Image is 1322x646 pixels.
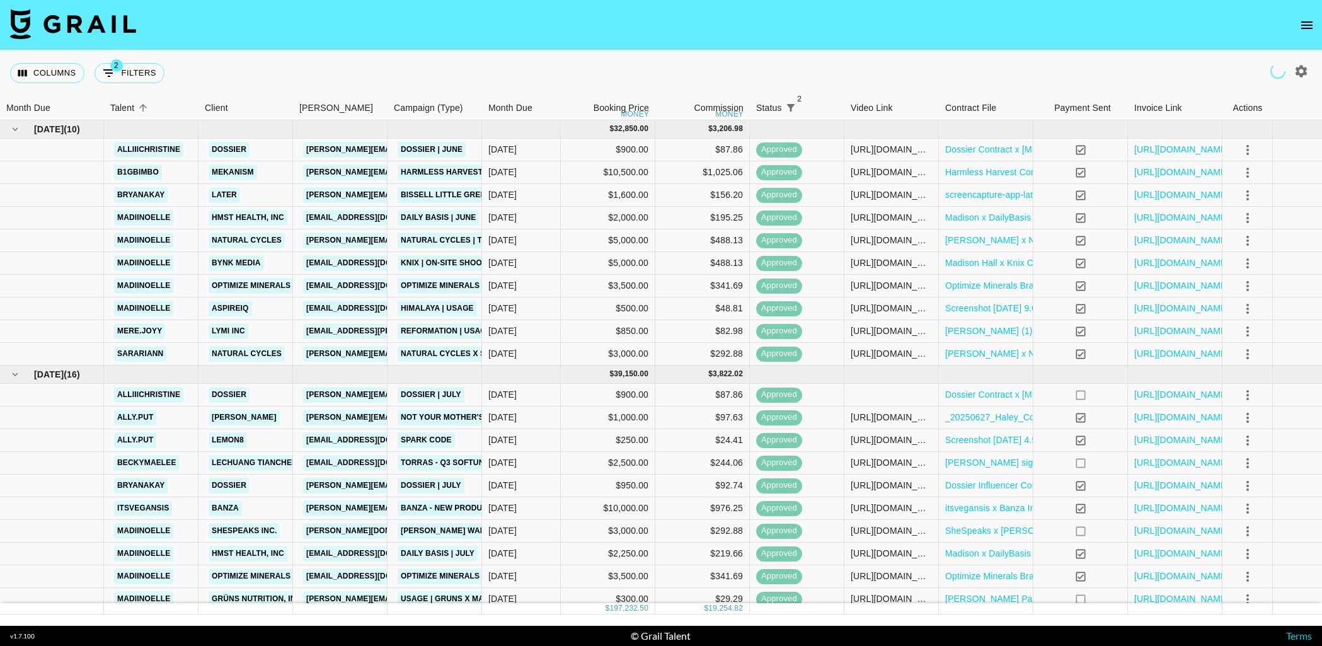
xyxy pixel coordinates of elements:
span: approved [756,166,802,178]
a: [EMAIL_ADDRESS][PERSON_NAME][DOMAIN_NAME] [303,323,509,339]
span: 2 [110,59,123,72]
div: 3,822.02 [713,369,743,379]
div: Jun '25 [488,188,517,201]
a: Screenshot [DATE] 4.50.57 PM.png [945,434,1086,446]
a: Dossier Contract x [MEDICAL_DATA][PERSON_NAME]-July.docx.pdf [945,143,1224,156]
a: BISSELL Little Green Mini [398,187,513,203]
a: [URL][DOMAIN_NAME] [1134,502,1229,514]
button: Select columns [10,63,84,83]
div: https://www.youtube.com/watch?v=yJUu-U3w0dw [851,456,932,469]
div: 32,850.00 [614,124,648,134]
span: approved [756,212,802,224]
a: [URL][DOMAIN_NAME] [1134,479,1229,492]
a: alliiichristine [114,142,183,158]
div: https://www.tiktok.com/@madiinoelle/video/7527383845944053023 [851,524,932,537]
a: Optimize Minerals | June [398,568,510,584]
div: $29.29 [655,588,750,611]
a: [URL][DOMAIN_NAME] [1134,302,1229,314]
span: approved [756,457,802,469]
div: $3,000.00 [561,520,655,543]
a: Optimize Minerals Brand Partnership Agreement _ [GEOGRAPHIC_DATA] (1).pdf [945,570,1271,582]
div: 2 active filters [782,99,800,117]
a: SheSpeaks x [PERSON_NAME] Agreement (1).pdf [945,524,1149,537]
span: [DATE] [34,123,64,136]
span: approved [756,570,802,582]
a: [URL][DOMAIN_NAME] [1134,325,1229,337]
div: Client [205,96,228,120]
a: Knix | On-Site Shooting Day [398,255,521,271]
span: approved [756,593,802,605]
span: ( 10 ) [64,123,80,136]
a: [URL][DOMAIN_NAME] [1134,211,1229,224]
a: sarariann [114,346,166,362]
span: approved [756,144,802,156]
a: madiinoelle [114,546,173,562]
img: Grail Talent [10,9,136,39]
div: $87.86 [655,139,750,161]
div: Client [198,96,293,120]
a: madiinoelle [114,568,173,584]
div: Month Due [482,96,561,120]
a: [URL][DOMAIN_NAME] [1134,456,1229,469]
a: [PERSON_NAME][EMAIL_ADDRESS][PERSON_NAME][DOMAIN_NAME] [303,233,573,248]
a: Natural Cycles | Traveling [398,233,524,248]
a: madiinoelle [114,278,173,294]
a: [URL][DOMAIN_NAME] [1134,279,1229,292]
a: Not Your Mother's | Curl Oil [398,410,530,425]
a: [EMAIL_ADDRESS][DOMAIN_NAME] [303,432,444,448]
a: Torras - Q3 Softune [398,455,493,471]
a: Dossier | July [398,478,464,493]
a: madiinoelle [114,523,173,539]
a: Daily Basis | July [398,546,478,562]
div: 39,150.00 [614,369,648,379]
span: 2 [793,93,806,105]
a: Later [209,187,240,203]
div: Booking Price [594,96,649,120]
a: [URL][DOMAIN_NAME] [1134,388,1229,401]
div: https://www.instagram.com/p/DLA6Ff4ytd-/ [851,234,932,246]
div: Jul '25 [488,479,517,492]
div: Jun '25 [488,211,517,224]
div: Booker [293,96,388,120]
div: Jun '25 [488,302,517,314]
a: Optimize Minerals Brand Partnership Agreement _ [GEOGRAPHIC_DATA] (1).pdf [945,279,1271,292]
a: Harmless Harvest | Usage [398,164,520,180]
div: Month Due [6,96,50,120]
a: [URL][DOMAIN_NAME] [1134,434,1229,446]
div: Jul '25 [488,502,517,514]
div: https://www.instagram.com/stories/madinoellle/ [851,592,932,605]
button: select merge strategy [1237,253,1258,274]
div: Jun '25 [488,279,517,292]
a: itsvegansis [114,500,172,516]
div: $97.63 [655,407,750,429]
a: Grüns Nutrition, Inc. [209,591,307,607]
div: $250.00 [561,429,655,452]
div: Actions [1233,96,1263,120]
div: https://www.instagram.com/p/DLf2L2zylGL/ [851,279,932,292]
div: $156.20 [655,184,750,207]
div: $488.13 [655,229,750,252]
a: Usage | Gruns x Madiinoelle [398,591,528,607]
div: $ [606,603,610,614]
a: madiinoelle [114,210,173,226]
div: [PERSON_NAME] [299,96,373,120]
span: [DATE] [34,368,64,381]
a: HMST Health, INC [209,210,287,226]
a: mere.joyy [114,323,165,339]
button: select merge strategy [1237,384,1258,406]
div: Invoice Link [1128,96,1222,120]
a: [PERSON_NAME][EMAIL_ADDRESS][DOMAIN_NAME] [303,387,509,403]
button: select merge strategy [1237,139,1258,161]
div: 19,254.82 [708,603,743,614]
a: Dossier [209,142,250,158]
button: select merge strategy [1237,453,1258,474]
div: Actions [1222,96,1273,120]
div: Jul '25 [488,388,517,401]
a: beckymaelee [114,455,180,471]
span: approved [756,234,802,246]
a: LEMON8 [209,432,247,448]
div: Video Link [851,96,893,120]
a: [PERSON_NAME] signed Contract- [PERSON_NAME] [PERSON_NAME].pdf [945,456,1255,469]
div: $ [704,603,708,614]
span: approved [756,502,802,514]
